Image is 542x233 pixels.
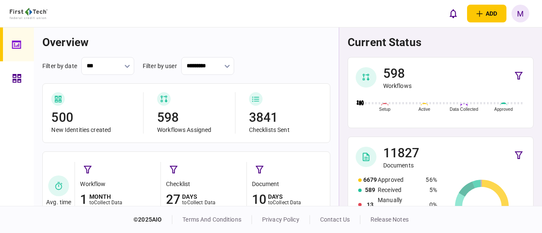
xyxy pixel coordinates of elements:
div: 1 [80,191,87,208]
div: 56% [426,175,437,184]
div: 10 [252,191,266,208]
div: 500 [51,109,138,126]
div: Checklists Sent [249,126,321,134]
div: 6679 [363,175,377,184]
div: Manually Uploaded [378,196,422,214]
div: checklist [166,180,242,189]
a: contact us [320,216,350,223]
text: Setup [379,107,390,112]
text: 60 [359,101,364,106]
div: document [252,180,328,189]
div: to [268,200,301,206]
span: collect data [94,200,123,206]
div: 598 [157,109,230,126]
div: Received [378,186,422,195]
text: 240 [357,100,364,104]
text: Approved [494,107,513,112]
text: 0 [361,101,364,106]
img: client company logo [10,8,47,19]
button: open adding identity options [467,5,506,22]
div: 27 [166,191,180,208]
text: 20 [359,101,364,106]
text: 120 [357,101,364,105]
div: Documents [383,162,420,169]
div: filter by date [42,62,77,71]
div: 13 [363,200,377,209]
div: days [268,194,301,200]
h1: current status [348,36,534,49]
div: Workflows [383,82,412,90]
span: collect data [273,200,301,206]
div: 3841 [249,109,321,126]
text: 180 [357,100,364,105]
div: Avg. time [46,199,71,206]
div: 598 [383,65,412,82]
div: 5% [426,186,437,195]
div: filter by user [143,62,177,71]
div: New Identities created [51,126,138,134]
div: © 2025 AIO [133,215,172,224]
div: days [182,194,216,200]
h1: overview [42,36,330,49]
div: 11827 [383,145,420,162]
a: release notes [371,216,409,223]
text: Data Collected [450,107,478,112]
button: open notifications list [444,5,462,22]
div: 589 [363,186,377,195]
a: privacy policy [262,216,299,223]
text: 160 [357,101,364,105]
div: to [89,200,123,206]
text: 200 [357,100,364,105]
div: Approved [378,175,422,184]
text: 140 [357,101,364,105]
a: terms and conditions [183,216,241,223]
span: collect data [187,200,216,206]
div: 0% [426,200,437,209]
div: month [89,194,123,200]
div: to [182,200,216,206]
button: M [512,5,529,22]
text: 220 [357,100,364,105]
div: workflow [80,180,156,189]
text: 80 [359,101,364,106]
div: Workflows Assigned [157,126,230,134]
text: 40 [359,101,364,106]
text: 100 [357,101,364,106]
text: Active [418,107,430,112]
